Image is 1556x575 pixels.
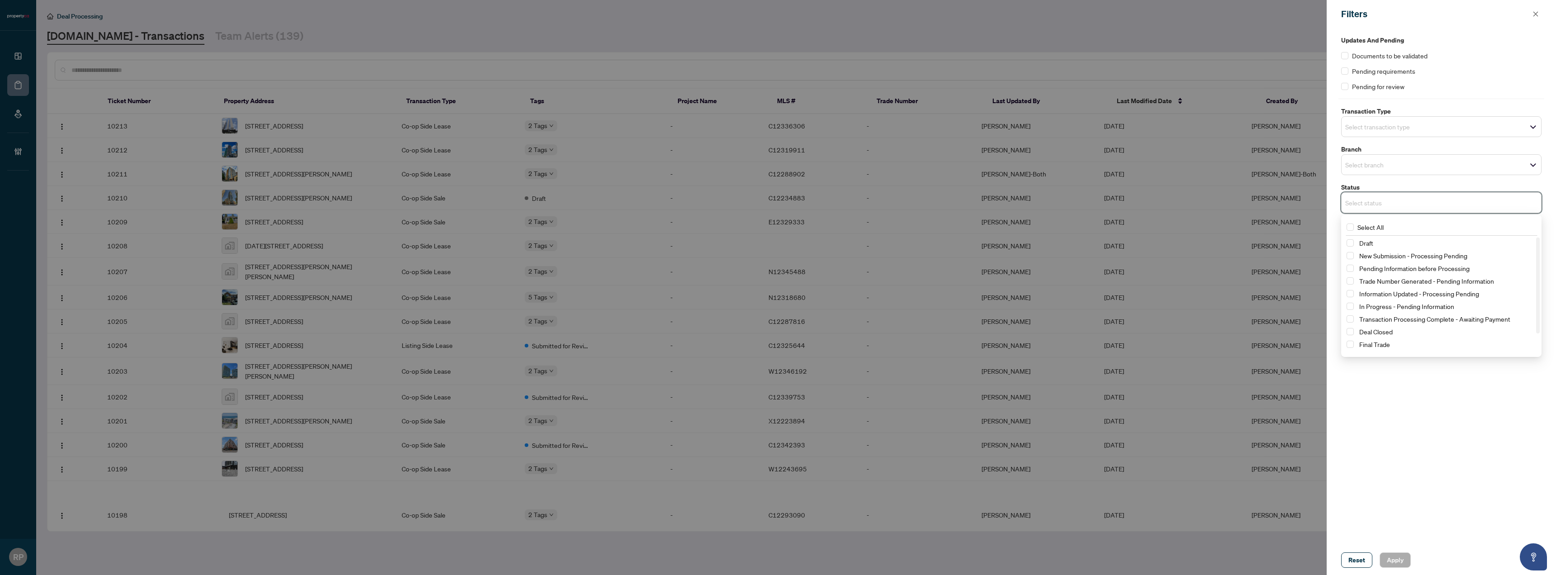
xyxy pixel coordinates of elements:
[1347,277,1354,285] span: Select Trade Number Generated - Pending Information
[1356,352,1536,362] span: Deal Fell Through - Pending Information
[1347,265,1354,272] span: Select Pending Information before Processing
[1347,315,1354,323] span: Select Transaction Processing Complete - Awaiting Payment
[1352,81,1404,91] span: Pending for review
[1341,182,1542,192] label: Status
[1347,303,1354,310] span: Select In Progress - Pending Information
[1380,552,1411,568] button: Apply
[1359,239,1373,247] span: Draft
[1341,35,1542,45] label: Updates and Pending
[1341,7,1530,21] div: Filters
[1341,552,1372,568] button: Reset
[1356,301,1536,312] span: In Progress - Pending Information
[1341,106,1542,116] label: Transaction Type
[1359,264,1470,272] span: Pending Information before Processing
[1347,239,1354,247] span: Select Draft
[1352,66,1415,76] span: Pending requirements
[1356,250,1536,261] span: New Submission - Processing Pending
[1347,290,1354,297] span: Select Information Updated - Processing Pending
[1359,328,1393,336] span: Deal Closed
[1356,263,1536,274] span: Pending Information before Processing
[1359,290,1479,298] span: Information Updated - Processing Pending
[1359,315,1510,323] span: Transaction Processing Complete - Awaiting Payment
[1356,276,1536,286] span: Trade Number Generated - Pending Information
[1359,302,1454,310] span: In Progress - Pending Information
[1354,222,1387,232] span: Select All
[1359,252,1467,260] span: New Submission - Processing Pending
[1347,328,1354,335] span: Select Deal Closed
[1532,11,1539,17] span: close
[1352,51,1428,61] span: Documents to be validated
[1356,339,1536,350] span: Final Trade
[1347,341,1354,348] span: Select Final Trade
[1356,314,1536,324] span: Transaction Processing Complete - Awaiting Payment
[1341,144,1542,154] label: Branch
[1356,326,1536,337] span: Deal Closed
[1359,277,1494,285] span: Trade Number Generated - Pending Information
[1356,288,1536,299] span: Information Updated - Processing Pending
[1356,238,1536,248] span: Draft
[1359,340,1390,348] span: Final Trade
[1348,553,1365,567] span: Reset
[1359,353,1471,361] span: Deal Fell Through - Pending Information
[1347,252,1354,259] span: Select New Submission - Processing Pending
[1520,543,1547,570] button: Open asap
